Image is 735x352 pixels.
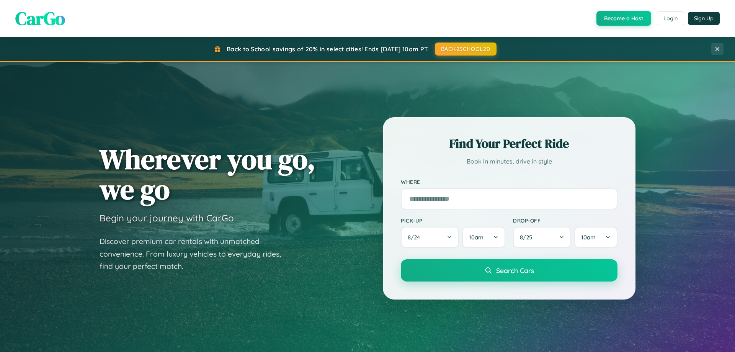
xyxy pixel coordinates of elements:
button: Become a Host [596,11,651,26]
h3: Begin your journey with CarGo [100,212,234,224]
button: BACK2SCHOOL20 [435,43,497,56]
label: Pick-up [401,217,505,224]
button: Login [657,11,684,25]
span: CarGo [15,6,65,31]
span: Back to School savings of 20% in select cities! Ends [DATE] 10am PT. [227,45,429,53]
span: Search Cars [496,266,534,275]
h2: Find Your Perfect Ride [401,135,617,152]
span: 8 / 25 [520,234,536,241]
button: Sign Up [688,12,720,25]
label: Where [401,178,617,185]
button: 10am [574,227,617,248]
button: 8/25 [513,227,571,248]
span: 10am [469,234,483,241]
button: Search Cars [401,259,617,282]
p: Book in minutes, drive in style [401,156,617,167]
span: 10am [581,234,596,241]
p: Discover premium car rentals with unmatched convenience. From luxury vehicles to everyday rides, ... [100,235,291,273]
label: Drop-off [513,217,617,224]
button: 8/24 [401,227,459,248]
h1: Wherever you go, we go [100,144,315,205]
span: 8 / 24 [408,234,424,241]
button: 10am [462,227,505,248]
